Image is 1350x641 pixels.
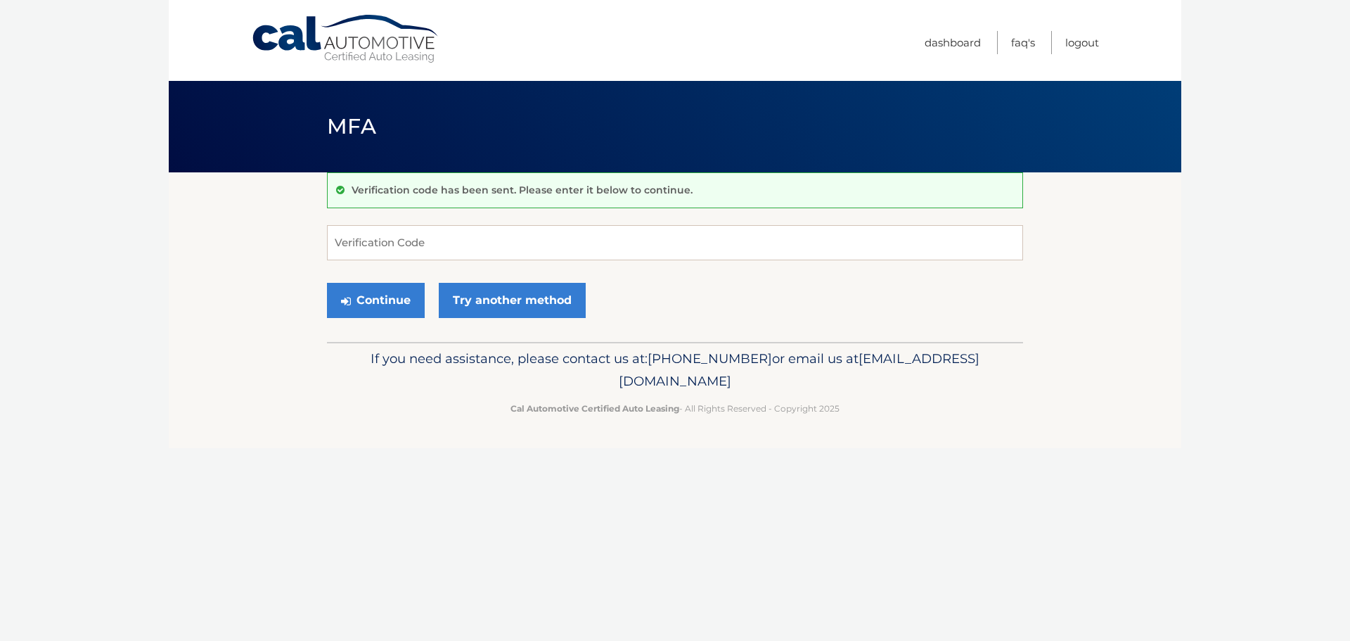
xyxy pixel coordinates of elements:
a: FAQ's [1011,31,1035,54]
button: Continue [327,283,425,318]
p: Verification code has been sent. Please enter it below to continue. [352,184,693,196]
input: Verification Code [327,225,1023,260]
p: - All Rights Reserved - Copyright 2025 [336,401,1014,416]
a: Try another method [439,283,586,318]
a: Logout [1065,31,1099,54]
span: MFA [327,113,376,139]
span: [EMAIL_ADDRESS][DOMAIN_NAME] [619,350,979,389]
p: If you need assistance, please contact us at: or email us at [336,348,1014,393]
span: [PHONE_NUMBER] [648,350,772,367]
a: Dashboard [925,31,981,54]
strong: Cal Automotive Certified Auto Leasing [510,403,679,414]
a: Cal Automotive [251,14,441,64]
